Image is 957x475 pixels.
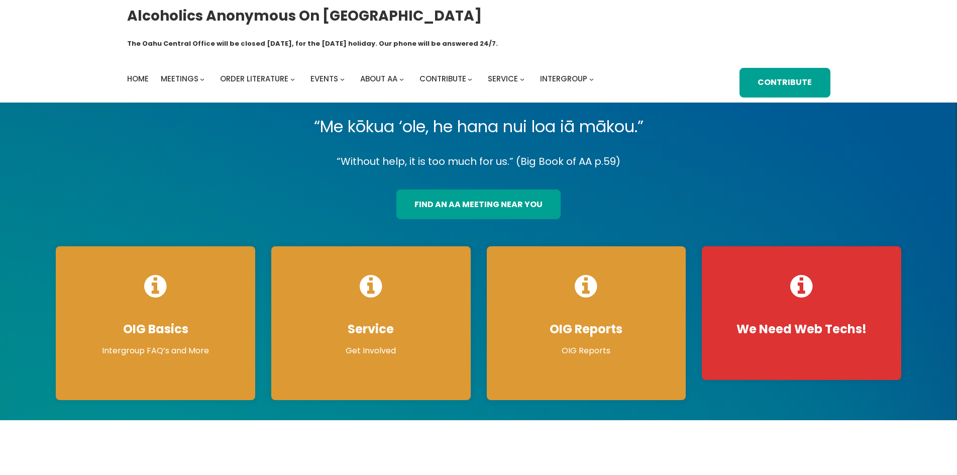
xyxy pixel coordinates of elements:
h4: OIG Basics [66,322,245,337]
button: Service submenu [520,77,524,81]
p: “Me kōkua ‘ole, he hana nui loa iā mākou.” [48,113,909,141]
a: Service [488,72,518,86]
a: Meetings [161,72,198,86]
button: Events submenu [340,77,345,81]
span: Contribute [419,73,466,84]
a: Events [310,72,338,86]
span: Events [310,73,338,84]
p: “Without help, it is too much for us.” (Big Book of AA p.59) [48,153,909,170]
a: About AA [360,72,397,86]
p: OIG Reports [497,345,676,357]
span: Service [488,73,518,84]
button: Contribute submenu [468,77,472,81]
span: Intergroup [540,73,587,84]
p: Get Involved [281,345,461,357]
a: Contribute [739,68,830,98]
span: Meetings [161,73,198,84]
h4: OIG Reports [497,322,676,337]
a: Contribute [419,72,466,86]
nav: Intergroup [127,72,597,86]
span: About AA [360,73,397,84]
button: About AA submenu [399,77,404,81]
a: find an aa meeting near you [396,189,561,219]
span: Home [127,73,149,84]
h1: The Oahu Central Office will be closed [DATE], for the [DATE] holiday. Our phone will be answered... [127,39,498,49]
a: Intergroup [540,72,587,86]
span: Order Literature [220,73,288,84]
button: Meetings submenu [200,77,204,81]
button: Intergroup submenu [589,77,594,81]
p: Intergroup FAQ’s and More [66,345,245,357]
h4: We Need Web Techs! [712,322,891,337]
button: Order Literature submenu [290,77,295,81]
a: Alcoholics Anonymous on [GEOGRAPHIC_DATA] [127,4,482,28]
h4: Service [281,322,461,337]
a: Home [127,72,149,86]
